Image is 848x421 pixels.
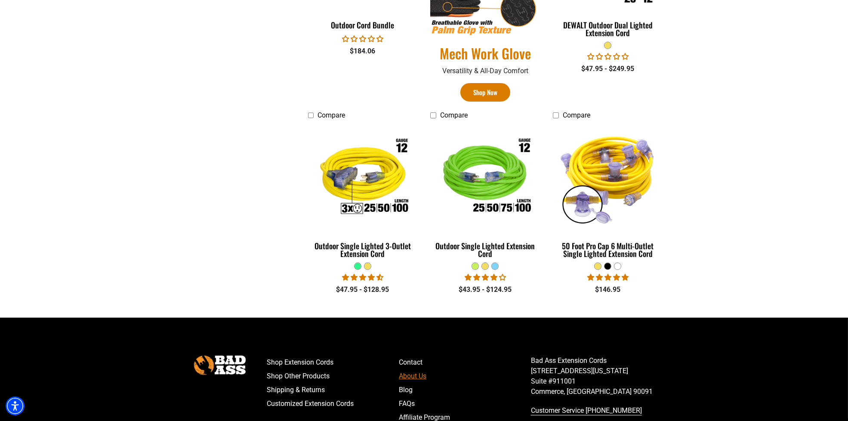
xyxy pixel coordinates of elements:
[430,242,540,257] div: Outdoor Single Lighted Extension Cord
[399,397,531,411] a: FAQs
[308,285,418,295] div: $47.95 - $128.95
[194,356,246,375] img: Bad Ass Extension Cords
[399,383,531,397] a: Blog
[342,273,383,282] span: 4.64 stars
[6,396,25,415] div: Accessibility Menu
[308,21,418,29] div: Outdoor Cord Bundle
[308,124,418,263] a: Outdoor Single Lighted 3-Outlet Extension Cord Outdoor Single Lighted 3-Outlet Extension Cord
[430,285,540,295] div: $43.95 - $124.95
[267,369,399,383] a: Shop Other Products
[399,356,531,369] a: Contact
[308,46,418,56] div: $184.06
[587,273,629,282] span: 4.80 stars
[318,111,345,119] span: Compare
[308,128,417,227] img: Outdoor Single Lighted 3-Outlet Extension Cord
[267,383,399,397] a: Shipping & Returns
[267,397,399,411] a: Customized Extension Cords
[460,83,510,102] a: Shop Now
[267,356,399,369] a: Shop Extension Cords
[553,285,663,295] div: $146.95
[553,64,663,74] div: $47.95 - $249.95
[563,111,590,119] span: Compare
[553,124,663,263] a: yellow 50 Foot Pro Cap 6 Multi-Outlet Single Lighted Extension Cord
[430,124,540,263] a: Outdoor Single Lighted Extension Cord Outdoor Single Lighted Extension Cord
[587,53,629,61] span: 0.00 stars
[430,44,540,62] a: Mech Work Glove
[531,356,663,397] p: Bad Ass Extension Cords [STREET_ADDRESS][US_STATE] Suite #911001 Commerce, [GEOGRAPHIC_DATA] 90091
[399,369,531,383] a: About Us
[553,21,663,37] div: DEWALT Outdoor Dual Lighted Extension Cord
[440,111,468,119] span: Compare
[342,35,383,43] span: 0.00 stars
[308,242,418,257] div: Outdoor Single Lighted 3-Outlet Extension Cord
[465,273,506,282] span: 4.00 stars
[553,242,663,257] div: 50 Foot Pro Cap 6 Multi-Outlet Single Lighted Extension Cord
[554,128,662,227] img: yellow
[531,404,663,418] a: call 833-674-1699
[430,66,540,76] p: Versatility & All-Day Comfort
[431,128,540,227] img: Outdoor Single Lighted Extension Cord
